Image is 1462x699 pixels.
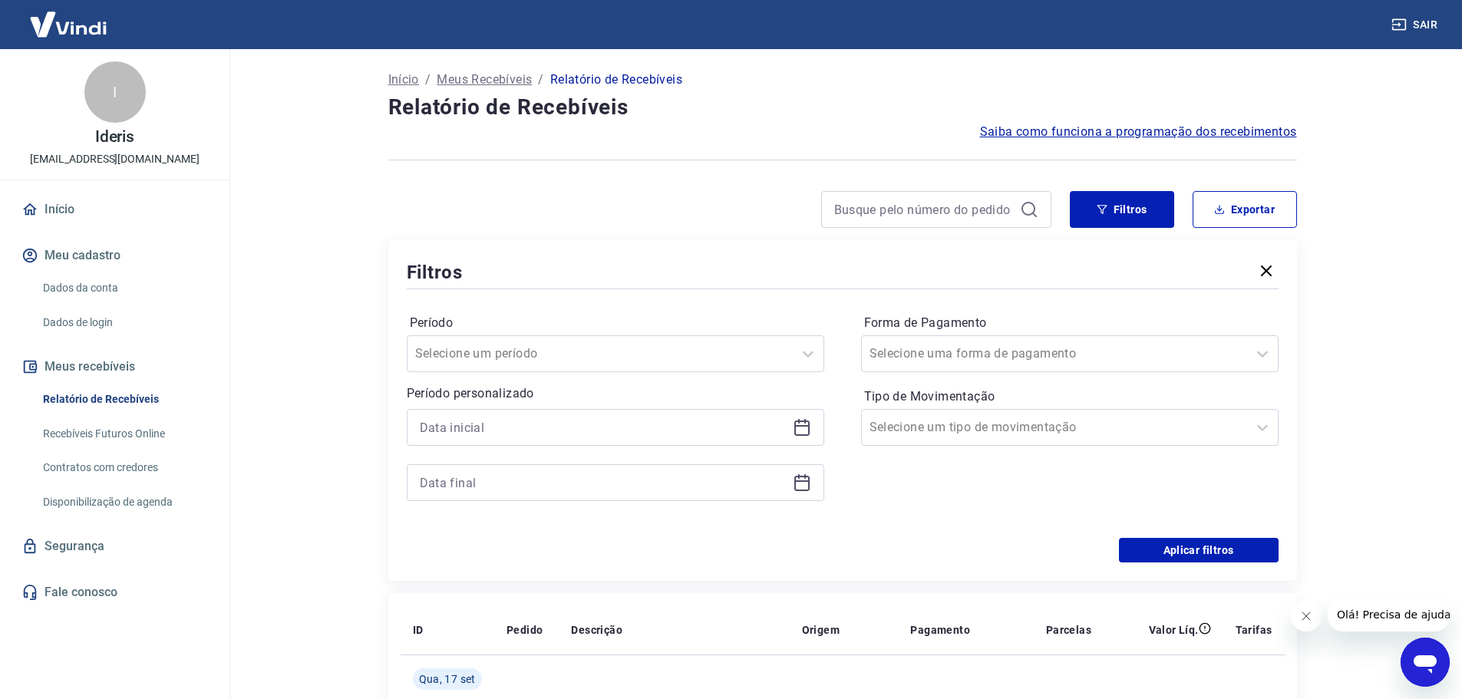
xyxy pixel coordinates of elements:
[410,314,821,332] label: Período
[1119,538,1279,562] button: Aplicar filtros
[1070,191,1174,228] button: Filtros
[420,416,787,439] input: Data inicial
[18,575,211,609] a: Fale conosco
[1046,622,1091,638] p: Parcelas
[9,11,129,23] span: Olá! Precisa de ajuda?
[425,71,431,89] p: /
[1236,622,1272,638] p: Tarifas
[388,92,1297,123] h4: Relatório de Recebíveis
[37,307,211,338] a: Dados de login
[407,384,824,403] p: Período personalizado
[420,471,787,494] input: Data final
[980,123,1297,141] a: Saiba como funciona a programação dos recebimentos
[37,486,211,518] a: Disponibilização de agenda
[1388,11,1444,39] button: Sair
[1328,598,1450,631] iframe: Mensagem da empresa
[550,71,682,89] p: Relatório de Recebíveis
[388,71,419,89] a: Início
[95,129,135,145] p: Ideris
[1291,601,1322,631] iframe: Fechar mensagem
[413,622,424,638] p: ID
[18,529,211,563] a: Segurança
[864,387,1276,406] label: Tipo de Movimentação
[538,71,543,89] p: /
[37,272,211,304] a: Dados da conta
[37,384,211,415] a: Relatório de Recebíveis
[37,418,211,450] a: Recebíveis Futuros Online
[37,452,211,483] a: Contratos com credores
[30,151,200,167] p: [EMAIL_ADDRESS][DOMAIN_NAME]
[834,198,1014,221] input: Busque pelo número do pedido
[1401,638,1450,687] iframe: Botão para abrir a janela de mensagens
[18,350,211,384] button: Meus recebíveis
[407,260,464,285] h5: Filtros
[437,71,532,89] a: Meus Recebíveis
[1193,191,1297,228] button: Exportar
[18,193,211,226] a: Início
[84,61,146,123] div: I
[910,622,970,638] p: Pagamento
[802,622,840,638] p: Origem
[18,239,211,272] button: Meu cadastro
[1149,622,1199,638] p: Valor Líq.
[571,622,622,638] p: Descrição
[18,1,118,48] img: Vindi
[864,314,1276,332] label: Forma de Pagamento
[507,622,543,638] p: Pedido
[419,671,476,687] span: Qua, 17 set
